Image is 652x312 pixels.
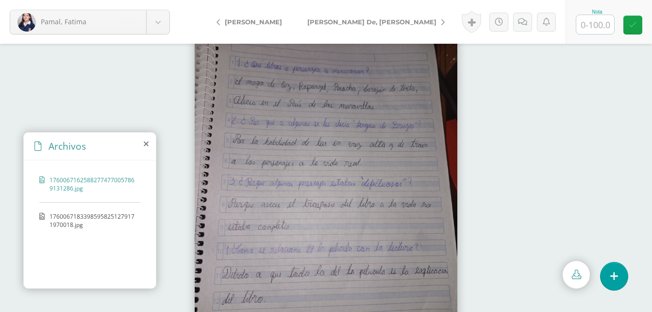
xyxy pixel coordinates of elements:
span: 17600671833985958251279171970018.jpg [50,212,135,229]
i: close [144,140,149,148]
span: Pamal, Fatima [41,17,86,26]
a: [PERSON_NAME] De, [PERSON_NAME] [295,10,452,34]
div: Nota [576,9,619,15]
input: 0-100.0 [576,15,614,34]
img: 1bba941e14c5dab9c0e23e70da4624eb.png [17,13,36,32]
a: [PERSON_NAME] [209,10,295,34]
span: [PERSON_NAME] De, [PERSON_NAME] [307,18,436,26]
span: Archivos [49,139,86,153]
span: 17600671625882774770057869131286.jpg [50,176,135,192]
a: Pamal, Fatima [10,10,169,34]
span: [PERSON_NAME] [225,18,282,26]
